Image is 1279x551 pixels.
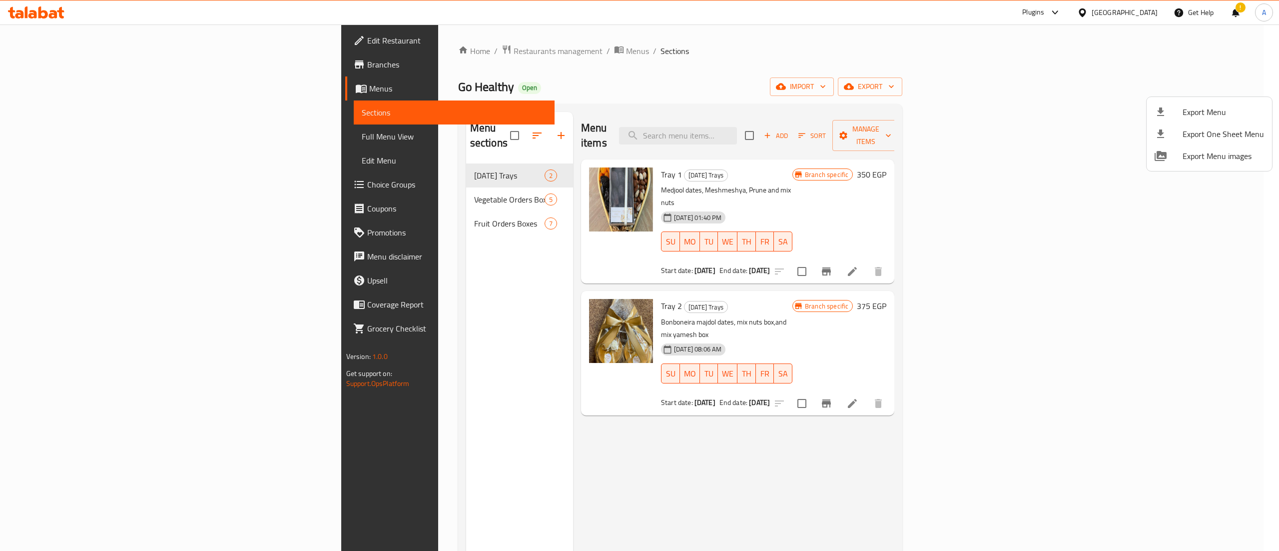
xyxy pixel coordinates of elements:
li: Export menu items [1147,101,1272,123]
span: Export Menu [1183,106,1264,118]
li: Export one sheet menu items [1147,123,1272,145]
li: Export Menu images [1147,145,1272,167]
span: Export Menu images [1183,150,1264,162]
span: Export One Sheet Menu [1183,128,1264,140]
